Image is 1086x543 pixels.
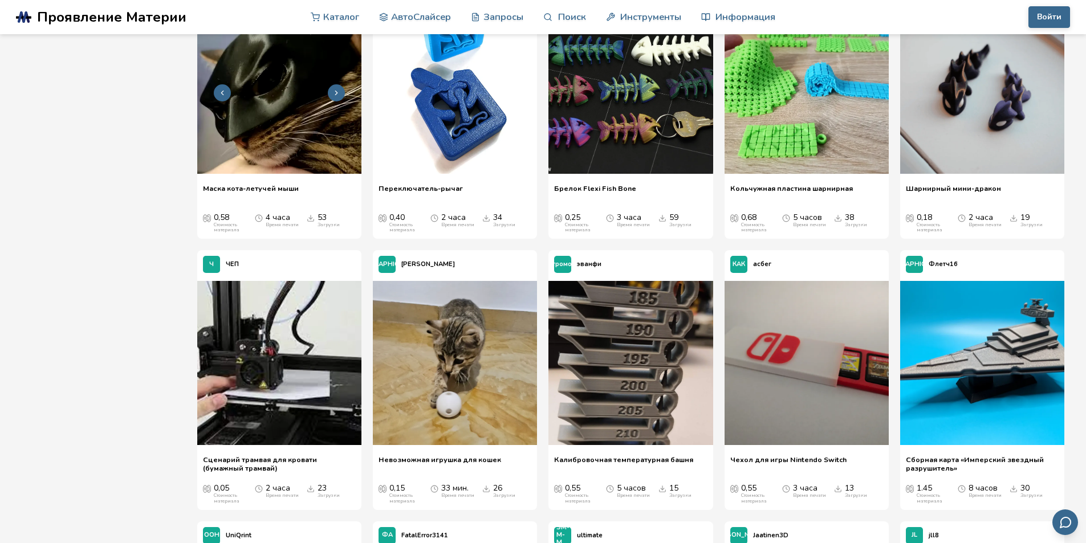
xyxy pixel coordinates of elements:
[554,184,636,201] a: Брелок Flexi Fish Bone
[255,213,263,222] span: Среднее время печати
[658,484,666,493] span: Загрузки
[323,10,359,23] font: Каталог
[606,213,614,222] span: Среднее время печати
[969,222,1002,228] font: Время печати
[669,222,692,228] font: Загрузки
[917,222,942,234] font: Стоимость материала
[917,492,942,504] font: Стоимость материала
[353,260,422,268] font: [GEOGRAPHIC_DATA]
[577,531,603,540] font: ultimate
[1052,509,1078,535] button: Отправить отзыв по электронной почте
[226,260,239,268] font: ЧЕП
[620,10,681,23] font: Инструменты
[958,213,966,222] span: Среднее время печати
[782,484,790,493] span: Среднее время печати
[203,484,211,493] span: Средняя стоимость
[493,212,502,223] font: 34
[318,483,327,493] font: 23
[318,222,340,228] font: Загрузки
[554,455,693,464] font: Калибровочная температурная башня
[379,455,501,472] a: Невозможная игрушка для кошек
[430,213,438,222] span: Среднее время печати
[730,455,847,464] font: Чехол для игры Nintendo Switch
[741,212,756,223] font: 0,68
[565,492,591,504] font: Стоимость материала
[741,483,756,493] font: 0,55
[554,183,636,193] font: Брелок Flexi Fish Bone
[37,7,186,27] font: Проявление Материи
[379,484,387,493] span: Средняя стоимость
[379,455,501,464] font: Невозможная игрушка для кошек
[906,455,1044,473] font: Сборная карта «Имперский звездный разрушитель»
[917,483,932,493] font: 1.45
[307,484,315,493] span: Загрузки
[226,531,251,540] font: UniQrint
[741,222,767,234] font: Стоимость материала
[255,484,263,493] span: Среднее время печати
[266,212,290,223] font: 4 часа
[430,484,438,493] span: Среднее время печати
[1020,483,1030,493] font: 30
[482,213,490,222] span: Загрузки
[307,213,315,222] span: Загрузки
[730,183,853,193] font: Кольчужная пластина шарнирная
[617,492,650,499] font: Время печати
[669,212,678,223] font: 59
[379,213,387,222] span: Средняя стоимость
[203,455,356,472] a: Сценарий трамвая для кровати (бумажный трамвай)
[617,483,646,493] font: 5 часов
[715,10,775,23] font: Информация
[929,260,958,268] font: Флетч16
[906,484,914,493] span: Средняя стоимость
[266,222,299,228] font: Время печати
[441,492,474,499] font: Время печати
[379,184,463,201] a: Переключатель-рычаг
[845,483,854,493] font: 13
[554,484,562,493] span: Средняя стоимость
[203,183,299,193] font: Маска кота-летучей мыши
[401,531,448,540] font: FatalError3141
[482,484,490,493] span: Загрузки
[793,492,826,499] font: Время печати
[958,484,966,493] span: Среднее время печати
[969,212,993,223] font: 2 часа
[214,222,239,234] font: Стоимость материала
[658,213,666,222] span: Загрузки
[741,492,767,504] font: Стоимость материала
[793,222,826,228] font: Время печати
[266,492,299,499] font: Время печати
[554,455,693,472] a: Калибровочная температурная башня
[441,222,474,228] font: Время печати
[203,455,317,473] font: Сценарий трамвая для кровати (бумажный трамвай)
[782,213,790,222] span: Среднее время печати
[389,492,415,504] font: Стоимость материала
[906,213,914,222] span: Средняя стоимость
[441,212,466,223] font: 2 часа
[793,212,822,223] font: 5 часов
[493,492,515,499] font: Загрузки
[538,260,588,268] font: электромобиль
[391,10,451,23] font: АвтоСлайсер
[730,184,853,201] a: Кольчужная пластина шарнирная
[730,213,738,222] span: Средняя стоимость
[318,492,340,499] font: Загрузки
[1010,484,1018,493] span: Загрузки
[204,530,219,539] font: ООН
[565,222,591,234] font: Стоимость материала
[389,212,405,223] font: 0,40
[565,212,580,223] font: 0,25
[379,183,463,193] font: Переключатель-рычаг
[209,260,214,268] font: Ч
[969,483,998,493] font: 8 часов
[753,531,788,540] font: Jaatinen3D
[669,492,692,499] font: Загрузки
[834,484,842,493] span: Загрузки
[669,483,678,493] font: 15
[730,484,738,493] span: Средняя стоимость
[1020,212,1030,223] font: 19
[753,260,771,268] font: асбег
[558,10,586,23] font: Поиск
[617,222,650,228] font: Время печати
[318,212,327,223] font: 53
[203,184,299,201] a: Маска кота-летучей мыши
